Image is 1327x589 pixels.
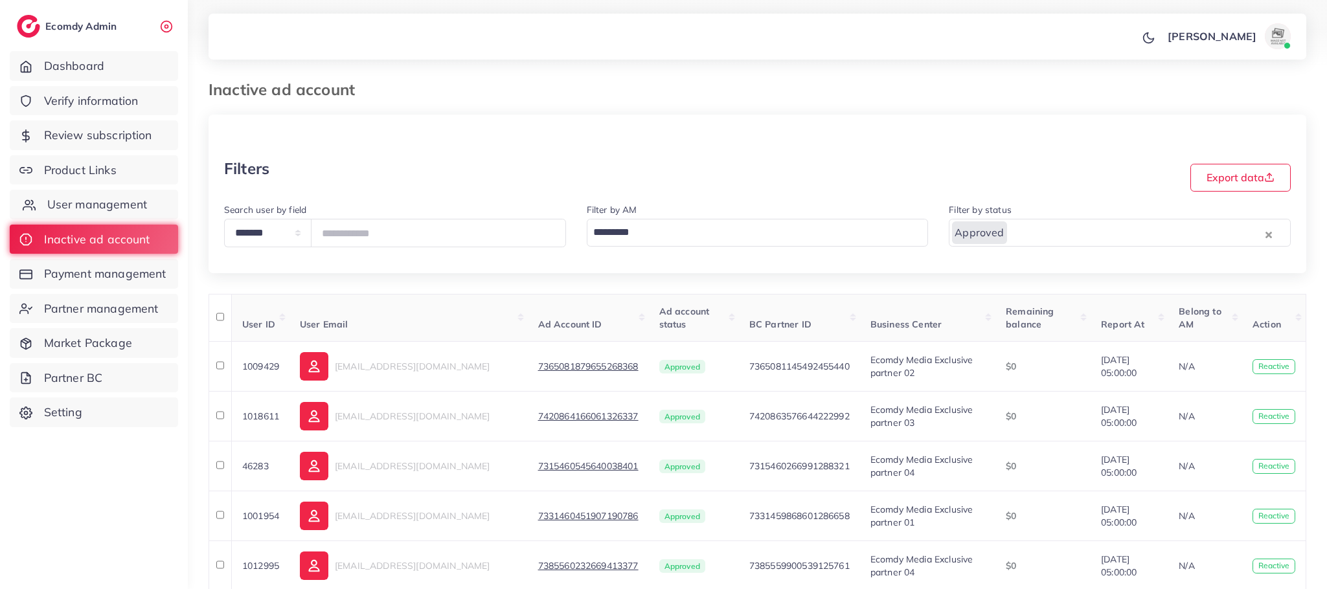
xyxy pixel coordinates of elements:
[749,410,850,422] span: 7420863576644222992
[1006,460,1080,472] div: $0
[1006,509,1080,522] div: $0
[1179,361,1194,372] span: N/A
[300,551,517,580] a: [EMAIL_ADDRESS][DOMAIN_NAME]
[44,404,82,421] span: Setting
[300,452,517,480] a: [EMAIL_ADDRESS][DOMAIN_NAME]
[659,509,705,524] span: Approved
[242,560,279,572] span: 1012995
[300,352,517,381] a: [EMAIL_ADDRESS][DOMAIN_NAME]
[242,510,279,522] span: 1001954
[44,127,152,144] span: Review subscription
[1179,460,1194,472] span: N/A
[1168,28,1256,44] p: [PERSON_NAME]
[1006,559,1080,572] div: $0
[1265,23,1291,49] img: avatar
[47,196,147,213] span: User management
[587,219,929,247] div: Search for option
[44,265,166,282] span: Payment management
[300,551,328,580] img: ic-user-info.36bf1079.svg
[242,318,275,330] span: User ID
[749,510,850,522] span: 7331459868601286658
[1253,559,1295,574] button: Reactive
[17,15,120,38] a: logoEcomdy Admin
[1253,509,1295,524] button: Reactive
[1006,306,1054,330] span: Remaining balance
[1179,410,1194,422] span: N/A
[1101,353,1158,380] span: [DATE] 05:00:00
[538,318,602,330] span: Ad Account ID
[10,363,178,393] a: Partner BC
[1161,23,1296,49] a: [PERSON_NAME]avatar
[242,460,269,472] span: 46283
[10,328,178,358] a: Market Package
[749,361,850,372] span: 7365081145492455440
[300,402,517,430] a: [EMAIL_ADDRESS][DOMAIN_NAME]
[10,120,178,150] a: Review subscription
[1253,459,1295,474] button: Reactive
[300,502,328,530] img: ic-user-info.36bf1079.svg
[870,504,973,528] span: Ecomdy Media Exclusive partner 01
[300,502,517,530] a: [EMAIL_ADDRESS][DOMAIN_NAME]
[949,219,1291,247] div: Search for option
[538,559,639,572] a: 7385560232669413377
[10,51,178,81] a: Dashboard
[538,410,639,423] a: 7420864166061326337
[335,510,490,522] span: [EMAIL_ADDRESS][DOMAIN_NAME]
[1179,306,1221,330] span: Belong to AM
[659,360,705,374] span: Approved
[10,397,178,427] a: Setting
[242,361,279,372] span: 1009429
[44,370,103,386] span: Partner BC
[1101,453,1158,480] span: [DATE] 05:00:00
[952,221,1006,243] span: Approved
[749,460,850,472] span: 7315460266991288321
[44,58,104,74] span: Dashboard
[300,318,348,330] span: User Email
[1179,560,1194,572] span: N/A
[300,452,328,480] img: ic-user-info.36bf1079.svg
[659,410,705,424] span: Approved
[870,553,973,578] span: Ecomdy Media Exclusive partner 04
[1101,318,1144,330] span: Report At
[749,560,850,572] span: 7385559900539125761
[1253,409,1295,425] button: Reactive
[870,354,973,379] span: Ecomdy Media Exclusive partner 02
[1207,171,1275,184] span: Export data
[1101,403,1158,430] span: [DATE] 05:00:00
[335,560,490,572] span: [EMAIL_ADDRESS][DOMAIN_NAME]
[1101,503,1158,529] span: [DATE] 05:00:00
[10,225,178,254] a: Inactive ad account
[10,155,178,185] a: Product Links
[1253,359,1295,375] button: Reactive
[589,221,912,243] input: Search for option
[44,162,117,179] span: Product Links
[224,159,269,178] h3: Filters
[335,361,490,372] span: [EMAIL_ADDRESS][DOMAIN_NAME]
[870,454,973,478] span: Ecomdy Media Exclusive partner 04
[538,360,639,373] a: 7365081879655268368
[44,93,139,109] span: Verify information
[44,300,159,317] span: Partner management
[949,203,1012,216] label: Filter by status
[749,318,811,330] span: BC Partner ID
[10,190,178,219] a: User management
[659,460,705,474] span: Approved
[587,203,637,216] label: Filter by AM
[335,460,490,472] span: [EMAIL_ADDRESS][DOMAIN_NAME]
[1006,360,1080,373] div: $0
[538,460,639,472] a: 7315460545640038401
[1253,318,1281,330] span: Action
[659,559,705,573] span: Approved
[209,80,365,99] h3: Inactive ad account
[1265,227,1272,241] button: Clear Selected
[10,294,178,324] a: Partner management
[870,404,973,428] span: Ecomdy Media Exclusive partner 03
[1101,553,1158,579] span: [DATE] 05:00:00
[870,318,942,330] span: Business Center
[335,410,490,422] span: [EMAIL_ADDRESS][DOMAIN_NAME]
[300,352,328,381] img: ic-user-info.36bf1079.svg
[1008,221,1262,243] input: Search for option
[1006,410,1080,423] div: $0
[659,306,710,330] span: Ad account status
[10,259,178,289] a: Payment management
